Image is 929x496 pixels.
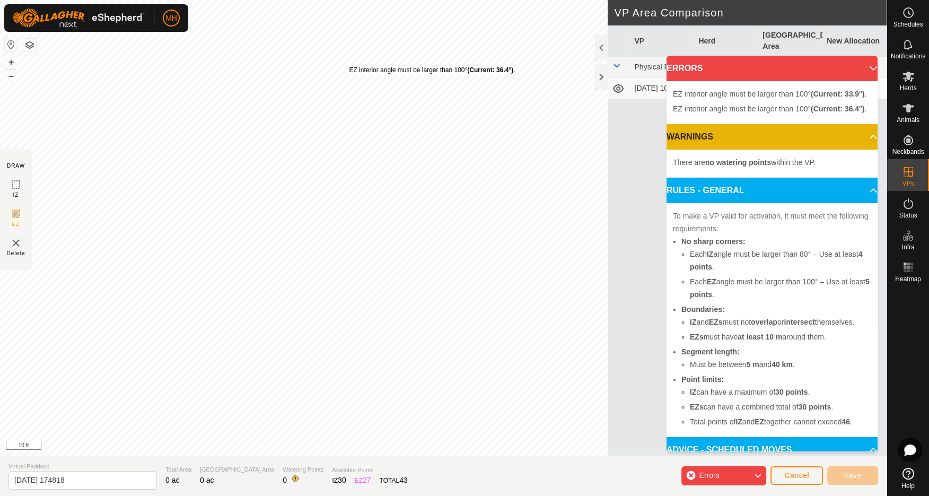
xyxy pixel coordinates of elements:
b: no watering points [705,158,771,167]
button: – [5,69,17,82]
b: EZs [690,333,704,341]
b: IZ [735,417,742,426]
button: Map Layers [23,39,36,51]
span: Animals [897,117,919,123]
button: + [5,56,17,68]
p-accordion-header: RULES - GENERAL [667,178,878,203]
span: RULES - GENERAL [667,184,744,197]
b: IZ [690,318,696,326]
span: 43 [399,476,408,484]
a: Help [887,464,929,493]
span: 27 [363,476,371,484]
span: Watering Points [283,465,323,474]
p-accordion-header: ADVICE - SCHEDULED MOVES [667,437,878,463]
li: Must be between and . [690,358,871,371]
th: New Allocation [822,25,887,57]
b: IZ [690,388,696,396]
li: can have a combined total of . [690,401,871,413]
h2: VP Area Comparison [614,6,887,19]
a: Privacy Policy [262,442,302,451]
b: No sharp corners: [681,237,746,246]
b: (Current: 36.4°) [811,105,864,113]
span: ADVICE - SCHEDULED MOVES [667,443,792,456]
button: Reset Map [5,38,17,51]
span: Herds [899,85,916,91]
button: Cancel [770,466,823,485]
b: (Current: 33.9°) [811,90,864,98]
span: VPs [902,180,914,187]
span: Neckbands [892,149,924,155]
th: [GEOGRAPHIC_DATA] Area [758,25,822,57]
span: EZ interior angle must be larger than 100° . [673,90,866,98]
b: overlap [751,318,777,326]
p-accordion-content: RULES - GENERAL [667,203,878,437]
li: Total points of and together cannot exceed . [690,415,871,428]
span: Total Area [165,465,191,474]
span: 0 [283,476,287,484]
img: VP [10,237,22,249]
a: Contact Us [314,442,346,451]
span: WARNINGS [667,130,713,143]
span: Save [844,471,862,480]
b: 5 points [690,277,870,299]
b: intersect [784,318,814,326]
p-accordion-content: ERRORS [667,81,878,124]
span: MH [165,13,177,24]
span: [GEOGRAPHIC_DATA] Area [200,465,274,474]
b: EZs [709,318,723,326]
img: Gallagher Logo [13,8,145,28]
span: There are within the VP. [673,158,816,167]
div: EZ [355,475,371,486]
li: must have around them. [690,330,871,343]
span: Errors [699,471,719,480]
b: IZ [707,250,713,258]
span: 30 [338,476,346,484]
b: Segment length: [681,347,740,356]
b: 30 points [775,388,808,396]
span: Available Points [332,466,407,475]
span: Physical Paddock 1 [634,63,699,71]
span: IZ [13,191,19,199]
li: Each angle must be larger than 100° – Use at least . [690,275,871,301]
li: Each angle must be larger than 80° – Use at least . [690,248,871,273]
span: ERRORS [667,62,703,75]
span: Heatmap [895,276,921,282]
b: 40 km [772,360,793,369]
span: 0 ac [200,476,214,484]
b: Point limits: [681,375,724,384]
li: and must not or themselves. [690,316,871,328]
div: EZ interior angle must be larger than 100° . [349,65,515,75]
span: Notifications [891,53,925,59]
th: Herd [694,25,758,57]
button: Save [827,466,878,485]
span: Help [901,483,915,489]
td: [DATE] 103255 [630,78,694,99]
div: TOTAL [380,475,408,486]
span: EZ interior angle must be larger than 100° . [673,105,866,113]
div: IZ [332,475,346,486]
b: at least 10 m [738,333,782,341]
p-accordion-header: WARNINGS [667,124,878,150]
b: EZs [690,403,704,411]
span: Delete [7,249,25,257]
p-accordion-header: ERRORS [667,56,878,81]
b: EZ [755,417,764,426]
li: can have a maximum of . [690,386,871,398]
b: EZ [707,277,716,286]
span: Status [899,212,917,219]
span: Virtual Paddock [8,462,157,471]
div: DRAW [7,162,25,170]
b: 5 m [747,360,759,369]
b: 30 points [799,403,831,411]
span: EZ [12,220,20,228]
span: Cancel [784,471,809,480]
span: Schedules [893,21,923,28]
b: 46 [842,417,850,426]
b: (Current: 36.4°) [467,66,513,74]
b: Boundaries: [681,305,725,314]
th: VP [630,25,694,57]
span: 0 ac [165,476,179,484]
span: Infra [901,244,914,250]
p-accordion-content: WARNINGS [667,150,878,177]
b: 4 points [690,250,863,271]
